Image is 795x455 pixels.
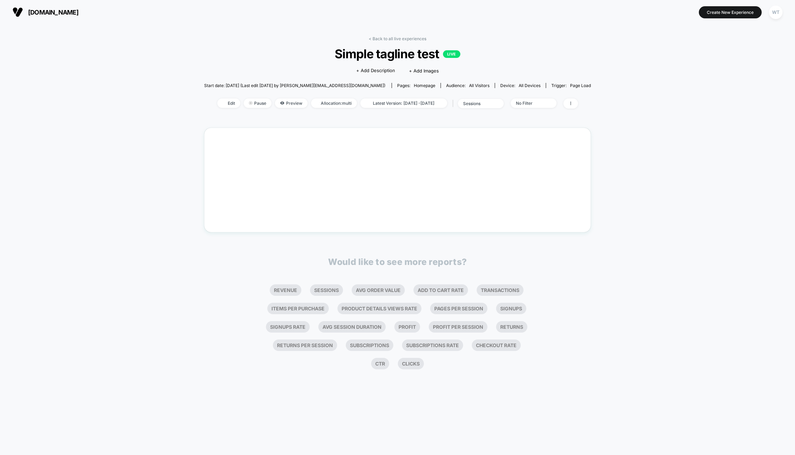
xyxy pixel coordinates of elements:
[217,98,240,108] span: Edit
[429,321,487,333] li: Profit Per Session
[10,7,81,18] button: [DOMAIN_NAME]
[516,101,544,106] div: No Filter
[204,83,385,88] span: Start date: [DATE] (Last edit [DATE] by [PERSON_NAME][EMAIL_ADDRESS][DOMAIN_NAME])
[443,50,460,58] p: LIVE
[469,83,489,88] span: All Visitors
[267,303,329,314] li: Items Per Purchase
[472,340,521,351] li: Checkout Rate
[699,6,762,18] button: Create New Experience
[310,284,343,296] li: Sessions
[224,46,571,61] span: Simple tagline test
[430,303,487,314] li: Pages Per Session
[360,98,447,108] span: Latest Version: [DATE] - [DATE]
[397,83,435,88] div: Pages:
[266,321,310,333] li: Signups Rate
[12,7,23,17] img: Visually logo
[767,5,785,19] button: WT
[369,36,426,41] a: < Back to all live experiences
[270,284,301,296] li: Revenue
[463,101,491,106] div: sessions
[249,101,252,105] img: end
[477,284,524,296] li: Transactions
[413,284,468,296] li: Add To Cart Rate
[371,358,389,369] li: Ctr
[570,83,591,88] span: Page Load
[496,321,527,333] li: Returns
[356,67,395,74] span: + Add Description
[769,6,783,19] div: WT
[328,257,467,267] p: Would like to see more reports?
[402,340,463,351] li: Subscriptions Rate
[346,340,393,351] li: Subscriptions
[311,98,357,108] span: Allocation: multi
[398,358,424,369] li: Clicks
[446,83,489,88] div: Audience:
[409,68,439,74] span: + Add Images
[28,9,78,16] span: [DOMAIN_NAME]
[273,340,337,351] li: Returns Per Session
[394,321,420,333] li: Profit
[352,284,405,296] li: Avg Order Value
[496,303,526,314] li: Signups
[414,83,435,88] span: homepage
[244,98,271,108] span: Pause
[519,83,541,88] span: all devices
[451,98,458,109] span: |
[495,83,546,88] span: Device:
[318,321,386,333] li: Avg Session Duration
[275,98,308,108] span: Preview
[551,83,591,88] div: Trigger:
[337,303,421,314] li: Product Details Views Rate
